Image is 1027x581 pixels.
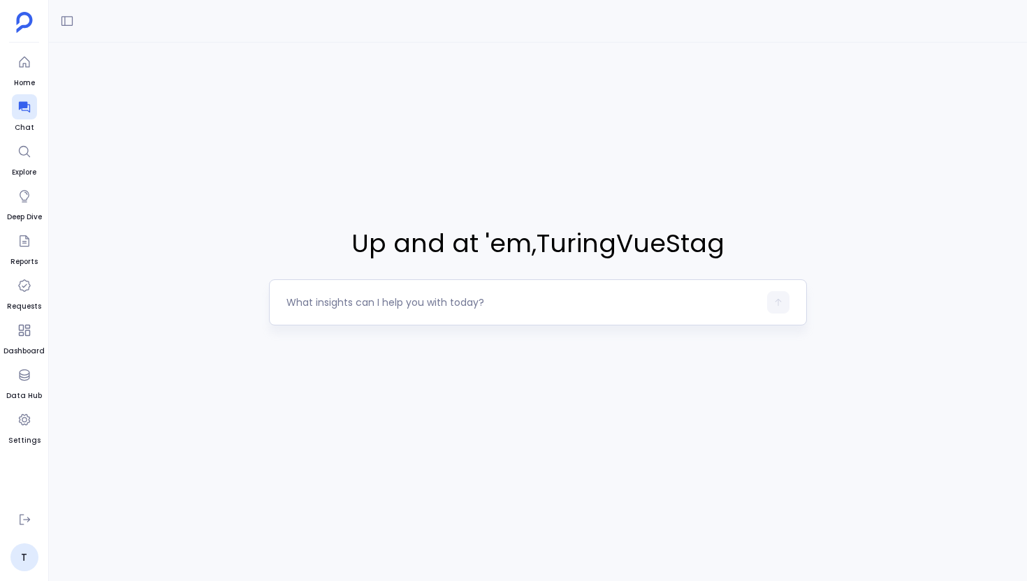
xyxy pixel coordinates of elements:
[12,167,37,178] span: Explore
[8,407,41,446] a: Settings
[10,228,38,267] a: Reports
[7,273,41,312] a: Requests
[269,225,807,263] span: Up and at 'em , TuringVueStag
[16,12,33,33] img: petavue logo
[8,435,41,446] span: Settings
[6,390,42,402] span: Data Hub
[3,346,45,357] span: Dashboard
[12,94,37,133] a: Chat
[7,184,42,223] a: Deep Dive
[12,50,37,89] a: Home
[7,212,42,223] span: Deep Dive
[10,543,38,571] a: T
[10,256,38,267] span: Reports
[7,301,41,312] span: Requests
[12,139,37,178] a: Explore
[12,78,37,89] span: Home
[6,362,42,402] a: Data Hub
[12,122,37,133] span: Chat
[3,318,45,357] a: Dashboard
